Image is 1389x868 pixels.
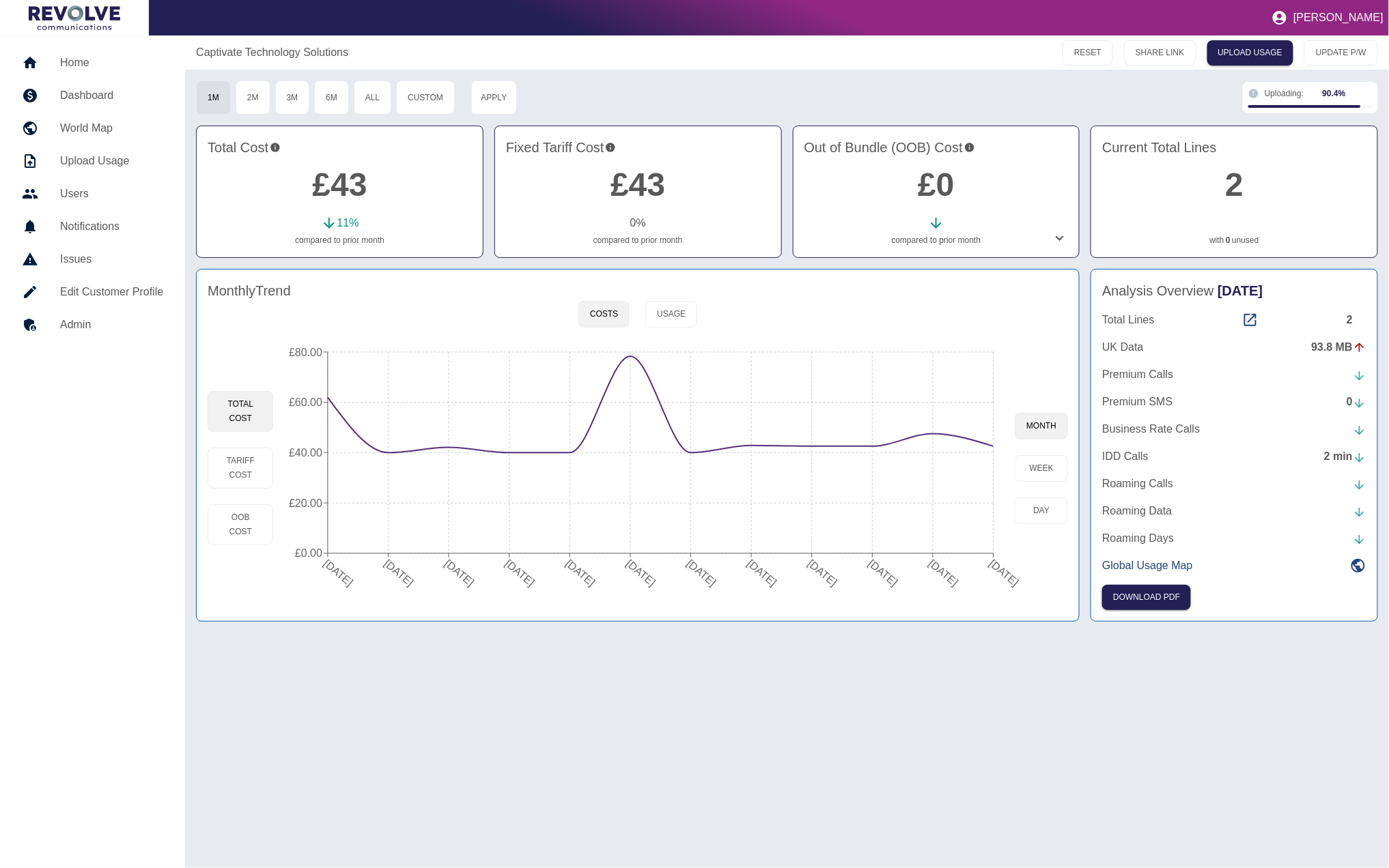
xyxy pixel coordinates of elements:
[806,558,840,588] tspan: [DATE]
[196,44,348,61] a: Captivate Technology Solutions
[1015,455,1068,482] button: week
[11,145,174,177] a: Upload Usage
[11,243,174,276] a: Issues
[208,137,472,158] h4: Total Cost
[208,504,273,545] button: OOB Cost
[60,186,163,202] h5: Users
[1102,476,1366,492] a: Roaming Calls
[11,276,174,308] a: Edit Customer Profile
[624,558,658,588] tspan: [DATE]
[611,167,665,203] a: £43
[322,558,356,588] tspan: [DATE]
[11,210,174,243] a: Notifications
[1293,12,1384,24] p: [PERSON_NAME]
[1102,312,1366,328] a: Total Lines2
[506,234,770,246] p: compared to prior month
[1102,280,1366,301] h4: Analysis Overview
[867,558,901,588] tspan: [DATE]
[443,558,477,588] tspan: [DATE]
[11,79,174,112] a: Dashboard
[208,391,273,432] button: Total Cost
[1347,394,1366,410] div: 0
[1225,167,1244,203] a: 2
[290,497,323,509] tspan: £20.00
[1312,339,1366,356] div: 93.8 MB
[60,87,163,104] h5: Dashboard
[312,167,367,203] a: £43
[918,167,954,203] a: £0
[295,548,322,560] tspan: £0.00
[1102,339,1366,356] a: UK Data93.8 MB
[1323,87,1346,100] div: 90.4 %
[1347,312,1366,328] div: 2
[270,137,281,158] svg: This is the total charges incurred over 1 months
[1102,558,1366,574] a: Global Usage Map
[645,301,697,328] button: Usage
[1102,234,1366,246] p: with unused
[1102,503,1172,519] p: Roaming Data
[236,81,270,115] button: 2M
[337,215,359,231] p: 11 %
[1102,530,1366,547] a: Roaming Days
[630,215,646,231] p: 0 %
[1015,497,1068,524] button: day
[1304,40,1378,66] button: UPDATE P/W
[578,301,630,328] button: Costs
[927,558,962,588] tspan: [DATE]
[1324,448,1366,465] div: 2 min
[314,81,349,115] button: 6M
[1218,283,1263,298] span: [DATE]
[1102,476,1173,492] p: Roaming Calls
[208,280,291,301] h4: Monthly Trend
[290,447,323,459] tspan: £40.00
[471,81,517,115] button: Apply
[60,251,163,267] h5: Issues
[29,5,120,30] img: Logo
[1124,40,1196,66] button: SHARE LINK
[11,308,174,341] a: Admin
[506,137,770,158] h4: Fixed Tariff Cost
[804,137,1069,158] h4: Out of Bundle (OOB) Cost
[964,137,975,158] svg: Costs outside of your fixed tariff
[564,558,598,588] tspan: [DATE]
[60,153,163,169] h5: Upload Usage
[196,81,231,115] button: 1M
[1207,40,1294,66] a: UPLOAD USAGE
[1266,4,1389,31] button: [PERSON_NAME]
[1102,530,1174,547] p: Roaming Days
[987,558,1022,588] tspan: [DATE]
[1102,394,1173,410] p: Premium SMS
[1102,448,1366,465] a: IDD Calls2 min
[1102,558,1193,574] p: Global Usage Map
[503,558,537,588] tspan: [DATE]
[208,448,273,489] button: Tariff Cost
[605,137,616,158] svg: This is your recurring contracted cost
[1015,413,1068,439] button: month
[1226,234,1231,246] a: 0
[1102,503,1366,519] a: Roaming Data
[1102,366,1366,383] a: Premium Calls
[1102,585,1191,610] button: Click here to download the most recent invoice. If the current month’s invoice is unavailable, th...
[396,81,455,115] button: Custom
[1102,394,1366,410] a: Premium SMS0
[290,347,323,358] tspan: £80.00
[746,558,780,588] tspan: [DATE]
[1102,448,1149,465] p: IDD Calls
[290,396,323,408] tspan: £60.00
[275,81,310,115] button: 3M
[60,55,163,71] h5: Home
[1265,87,1373,100] div: Uploading:
[60,317,163,333] h5: Admin
[60,218,163,235] h5: Notifications
[1102,421,1366,437] a: Business Rate Calls
[1102,366,1173,383] p: Premium Calls
[60,284,163,300] h5: Edit Customer Profile
[60,120,163,136] h5: World Map
[354,81,391,115] button: All
[1102,137,1366,158] h4: Current Total Lines
[11,112,174,145] a: World Map
[1102,312,1155,328] p: Total Lines
[1102,421,1200,437] p: Business Rate Calls
[11,177,174,210] a: Users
